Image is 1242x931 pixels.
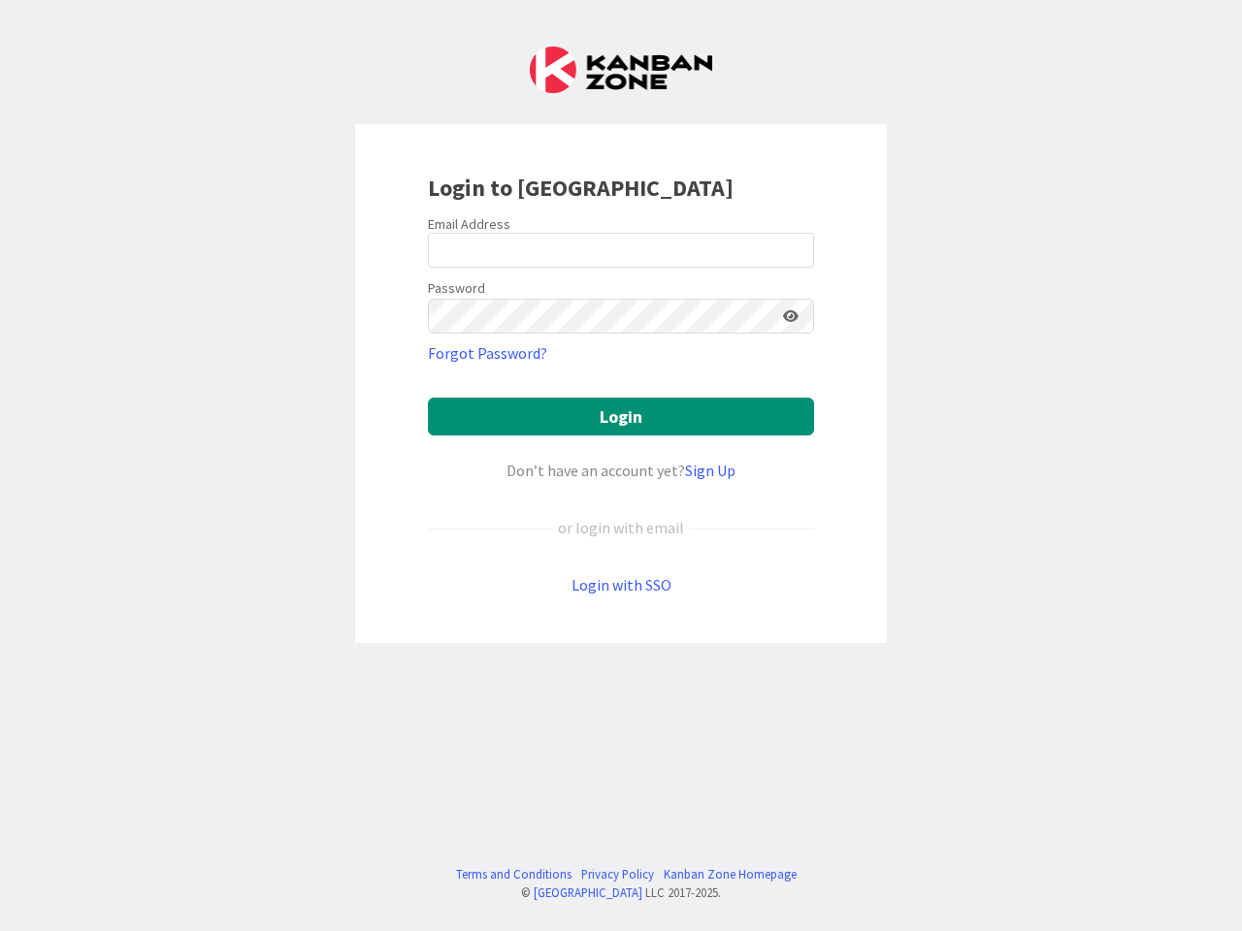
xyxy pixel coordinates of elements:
a: Terms and Conditions [456,865,572,883]
img: Kanban Zone [530,47,712,93]
div: © LLC 2017- 2025 . [446,883,797,902]
a: Forgot Password? [428,341,547,365]
a: [GEOGRAPHIC_DATA] [534,884,642,900]
div: or login with email [553,516,689,539]
a: Sign Up [685,461,735,480]
label: Email Address [428,215,510,233]
label: Password [428,278,485,299]
div: Don’t have an account yet? [428,459,814,482]
button: Login [428,398,814,435]
a: Kanban Zone Homepage [664,865,797,883]
a: Privacy Policy [581,865,654,883]
a: Login with SSO [572,575,671,594]
b: Login to [GEOGRAPHIC_DATA] [428,173,734,203]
